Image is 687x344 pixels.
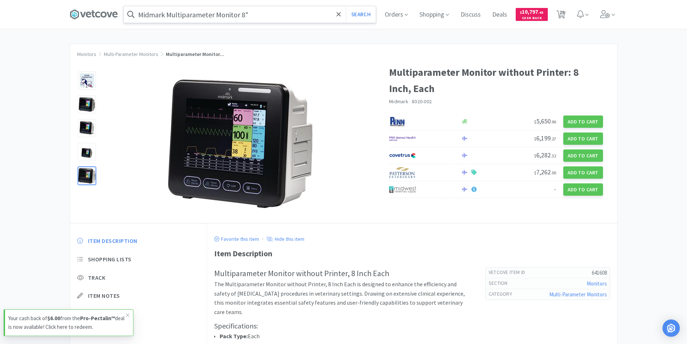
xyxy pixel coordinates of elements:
a: Midmark [389,98,408,105]
span: $ [520,10,522,15]
h3: Specifications: [214,320,471,332]
div: Item Description [214,247,610,260]
h6: Section [489,280,514,287]
button: Add to Cart [563,132,603,145]
div: Open Intercom Messenger [662,319,680,337]
strong: $6.00 [47,315,60,322]
a: Monitors [587,280,607,287]
input: Search by item, sku, manufacturer, ingredient, size... [124,6,376,23]
button: Add to Cart [563,116,603,128]
span: 5,650 [534,117,556,125]
span: Cash Back [520,16,543,21]
h5: 641608 [531,269,607,276]
span: Track [88,274,106,282]
span: $ [534,119,536,125]
img: f6b2451649754179b5b4e0c70c3f7cb0_2.png [389,133,416,144]
strong: Pack Type: [220,332,248,340]
a: 29 [554,12,568,19]
p: Favorite this item [219,236,259,242]
div: · [262,234,263,244]
a: Multi-Parameter Monitors [104,51,158,57]
span: $ [534,170,536,175]
span: . 00 [551,170,556,175]
h2: Multiparameter Monitor without Printer, 8 Inch Each [214,267,471,280]
span: . 27 [551,136,556,141]
span: 6,199 [534,134,556,142]
h6: Vetcove Item Id [489,269,531,276]
span: Multiparameter Monitor... [166,51,224,57]
span: 10,797 [520,8,543,15]
h1: Multiparameter Monitor without Printer: 8 Inch, Each [389,64,603,97]
span: . 45 [538,10,543,15]
span: 7,262 [534,168,556,176]
span: Item Notes [88,292,120,300]
a: Deals [489,12,510,18]
p: Your cash back of from the deal is now available! Click here to redeem. [8,314,126,331]
button: Add to Cart [563,166,603,179]
span: - [554,185,556,193]
h6: Category [489,291,518,298]
a: Multi-Parameter Monitors [549,291,607,298]
a: Monitors [77,51,96,57]
span: 6,282 [534,151,556,159]
img: f5e969b455434c6296c6d81ef179fa71_3.png [389,167,416,178]
strong: Pro-Pectalin™ [80,315,115,322]
img: 4dd14cff54a648ac9e977f0c5da9bc2e_5.png [389,184,416,195]
img: e1133ece90fa4a959c5ae41b0808c578_9.png [389,116,416,127]
a: $10,797.45Cash Back [516,5,548,24]
li: Each [220,332,471,341]
button: Search [346,6,376,23]
p: The Multiparameter Monitor without Printer, 8 Inch Each is designed to enhance the efficiency and... [214,280,471,317]
img: 77fca1acd8b6420a9015268ca798ef17_1.png [389,150,416,161]
span: . 90 [551,119,556,125]
span: $ [534,153,536,158]
span: $ [534,136,536,141]
span: . 32 [551,153,556,158]
span: Item Description [88,237,137,245]
p: Hide this item [273,236,304,242]
span: Shopping Lists [88,256,132,263]
img: 957fe6ff508849039e0d21b44ac64c0c_526966.jpeg [168,71,312,216]
span: · [409,98,411,105]
button: Add to Cart [563,183,603,196]
button: Add to Cart [563,149,603,162]
a: Discuss [458,12,484,18]
span: 8020-002 [412,98,432,105]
